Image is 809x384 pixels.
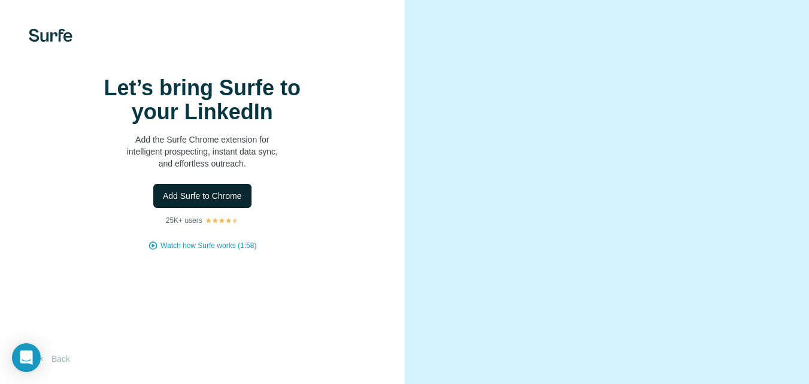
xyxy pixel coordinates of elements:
button: Back [29,348,78,370]
p: Add the Surfe Chrome extension for intelligent prospecting, instant data sync, and effortless out... [83,134,322,170]
button: Add Surfe to Chrome [153,184,252,208]
img: Rating Stars [205,217,239,224]
div: Open Intercom Messenger [12,343,41,372]
button: Watch how Surfe works (1:58) [160,240,256,251]
img: Surfe's logo [29,29,72,42]
p: 25K+ users [166,215,202,226]
h1: Let’s bring Surfe to your LinkedIn [83,76,322,124]
span: Add Surfe to Chrome [163,190,242,202]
